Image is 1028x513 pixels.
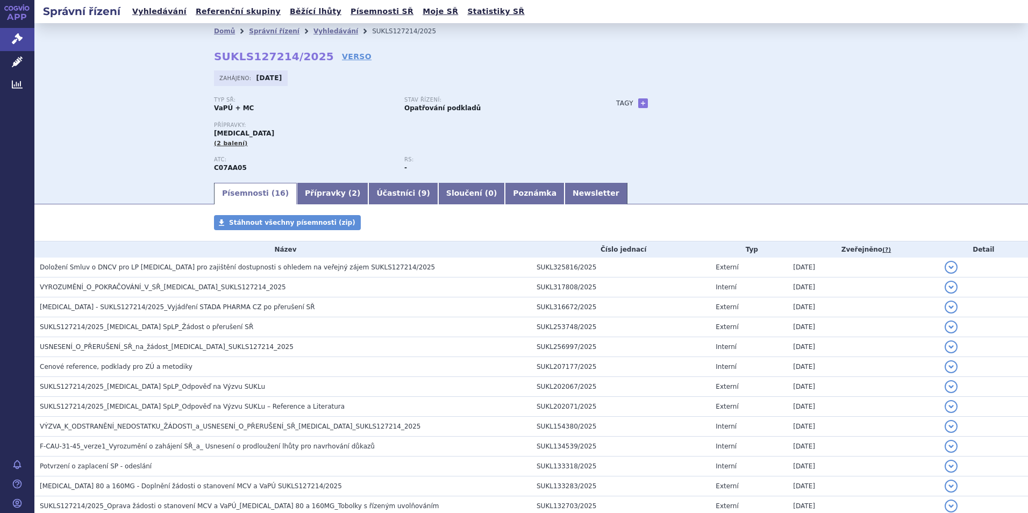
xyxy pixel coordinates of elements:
span: Externí [716,303,738,311]
span: Externí [716,383,738,390]
button: detail [945,320,958,333]
span: VYROZUMĚNÍ_O_POKRAČOVÁNÍ_V_SŘ_PROPRANOLOL_SUKLS127214_2025 [40,283,286,291]
th: Detail [939,241,1028,258]
span: Interní [716,443,737,450]
button: detail [945,500,958,512]
strong: PROPRANOLOL [214,164,247,172]
th: Název [34,241,531,258]
strong: Opatřování podkladů [404,104,481,112]
td: [DATE] [788,417,939,437]
span: Externí [716,323,738,331]
button: detail [945,400,958,413]
button: detail [945,281,958,294]
td: [DATE] [788,337,939,357]
p: Přípravky: [214,122,595,129]
span: 0 [488,189,494,197]
td: SUKL202071/2025 [531,397,710,417]
abbr: (?) [882,246,891,254]
span: (2 balení) [214,140,248,147]
button: detail [945,301,958,313]
span: SUKLS127214/2025_Propranolol SpLP_Odpověď na Výzvu SUKLu [40,383,265,390]
button: detail [945,480,958,493]
span: F-CAU-31-45_verze1_Vyrozumění o zahájení SŘ_a_ Usnesení o prodloužení lhůty pro navrhování důkazů [40,443,375,450]
span: 16 [275,189,285,197]
strong: [DATE] [256,74,282,82]
span: Propranolol - SUKLS127214/2025_Vyjádření STADA PHARMA CZ po přerušení SŘ [40,303,315,311]
td: [DATE] [788,457,939,476]
td: [DATE] [788,357,939,377]
a: Referenční skupiny [192,4,284,19]
a: Písemnosti (16) [214,183,297,204]
span: Cenové reference, podklady pro ZÚ a metodiky [40,363,192,370]
li: SUKLS127214/2025 [372,23,450,39]
a: Přípravky (2) [297,183,368,204]
span: Zahájeno: [219,74,253,82]
a: Vyhledávání [129,4,190,19]
p: Typ SŘ: [214,97,394,103]
span: Interní [716,283,737,291]
button: detail [945,360,958,373]
span: USNESENÍ_O_PŘERUŠENÍ_SŘ_na_žádost_PROPRANOLOL_SUKLS127214_2025 [40,343,294,351]
td: SUKL154380/2025 [531,417,710,437]
a: Sloučení (0) [438,183,505,204]
a: VERSO [342,51,372,62]
td: SUKL325816/2025 [531,258,710,277]
a: Vyhledávání [313,27,358,35]
a: Domů [214,27,235,35]
td: SUKL134539/2025 [531,437,710,457]
span: 9 [422,189,427,197]
strong: - [404,164,407,172]
span: Propranolol 80 a 160MG - Doplnění žádosti o stanovení MCV a VaPÚ SUKLS127214/2025 [40,482,342,490]
span: SUKLS127214/2025_Oprava žádosti o stanovení MCV a VaPÚ_Propranolol 80 a 160MG_Tobolky s řízeným u... [40,502,439,510]
span: Externí [716,263,738,271]
button: detail [945,261,958,274]
td: SUKL316672/2025 [531,297,710,317]
strong: VaPÚ + MC [214,104,254,112]
th: Typ [710,241,788,258]
span: SUKLS127214/2025_Propranolol SpLP_Odpověď na Výzvu SUKLu – Reference a Literatura [40,403,345,410]
p: ATC: [214,156,394,163]
p: Stav řízení: [404,97,584,103]
button: detail [945,340,958,353]
h3: Tagy [616,97,633,110]
th: Číslo jednací [531,241,710,258]
button: detail [945,380,958,393]
td: SUKL133318/2025 [531,457,710,476]
td: [DATE] [788,277,939,297]
td: [DATE] [788,297,939,317]
td: SUKL317808/2025 [531,277,710,297]
h2: Správní řízení [34,4,129,19]
a: Statistiky SŘ [464,4,527,19]
span: 2 [352,189,357,197]
a: Správní řízení [249,27,299,35]
span: Interní [716,462,737,470]
a: Písemnosti SŘ [347,4,417,19]
td: [DATE] [788,377,939,397]
td: SUKL202067/2025 [531,377,710,397]
button: detail [945,460,958,473]
td: [DATE] [788,317,939,337]
td: SUKL133283/2025 [531,476,710,496]
th: Zveřejněno [788,241,939,258]
a: + [638,98,648,108]
a: Účastníci (9) [368,183,438,204]
td: [DATE] [788,397,939,417]
button: detail [945,440,958,453]
span: Interní [716,343,737,351]
td: SUKL207177/2025 [531,357,710,377]
a: Stáhnout všechny písemnosti (zip) [214,215,361,230]
a: Poznámka [505,183,565,204]
button: detail [945,420,958,433]
span: Interní [716,423,737,430]
a: Newsletter [565,183,627,204]
span: VÝZVA_K_ODSTRANĚNÍ_NEDOSTATKU_ŽÁDOSTI_a_USNESENÍ_O_PŘERUŠENÍ_SŘ_PROPRANOLOL_SUKLS127214_2025 [40,423,420,430]
strong: SUKLS127214/2025 [214,50,334,63]
td: [DATE] [788,476,939,496]
td: SUKL256997/2025 [531,337,710,357]
span: Interní [716,363,737,370]
span: Externí [716,482,738,490]
td: SUKL253748/2025 [531,317,710,337]
a: Běžící lhůty [287,4,345,19]
span: Externí [716,403,738,410]
span: Stáhnout všechny písemnosti (zip) [229,219,355,226]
